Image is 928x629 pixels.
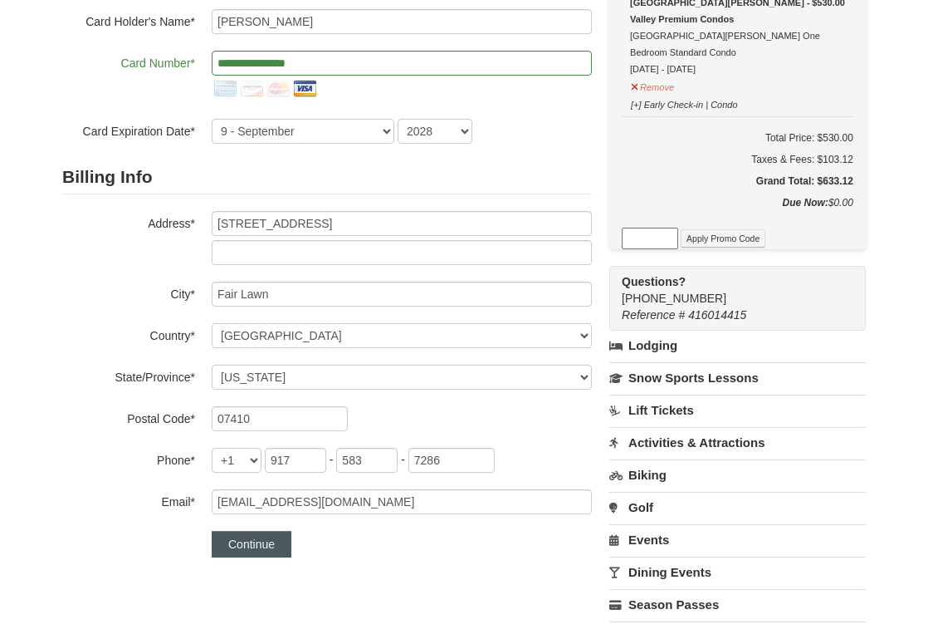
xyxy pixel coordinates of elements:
[401,453,405,466] span: -
[212,489,592,514] input: Email
[609,331,866,361] a: Lodging
[62,365,195,386] label: State/Province*
[265,448,326,473] input: xxx
[62,211,195,232] label: Address*
[212,76,238,102] img: amex.png
[62,406,195,427] label: Postal Code*
[212,9,592,34] input: Card Holder Name
[62,489,195,510] label: Email*
[630,92,739,113] button: [+] Early Check-in | Condo
[609,492,866,523] a: Golf
[622,151,853,168] div: Taxes & Fees: $103.12
[62,323,195,344] label: Country*
[622,275,686,288] strong: Questions?
[336,448,398,473] input: xxx
[622,273,836,305] span: [PHONE_NUMBER]
[265,76,291,102] img: mastercard.png
[609,557,866,587] a: Dining Events
[609,524,866,555] a: Events
[62,9,195,30] label: Card Holder's Name*
[330,453,334,466] span: -
[622,130,853,146] h6: Total Price: $530.00
[630,75,675,96] button: Remove
[609,362,866,393] a: Snow Sports Lessons
[783,197,828,209] strong: Due Now:
[212,282,592,307] input: City
[681,229,765,248] button: Apply Promo Code
[609,589,866,620] a: Season Passes
[62,282,195,302] label: City*
[622,308,685,322] span: Reference #
[238,76,265,102] img: discover.png
[609,395,866,425] a: Lift Tickets
[622,194,853,228] div: $0.00
[62,448,195,469] label: Phone*
[408,448,495,473] input: xxxx
[622,173,853,189] h5: Grand Total: $633.12
[62,51,195,71] label: Card Number*
[212,211,592,236] input: Billing Info
[609,459,866,490] a: Biking
[212,531,291,558] button: Continue
[62,160,592,194] h2: Billing Info
[212,406,348,431] input: Postal Code
[609,427,866,458] a: Activities & Attractions
[291,76,318,102] img: visa.png
[62,119,195,140] label: Card Expiration Date*
[688,308,746,322] span: 416014415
